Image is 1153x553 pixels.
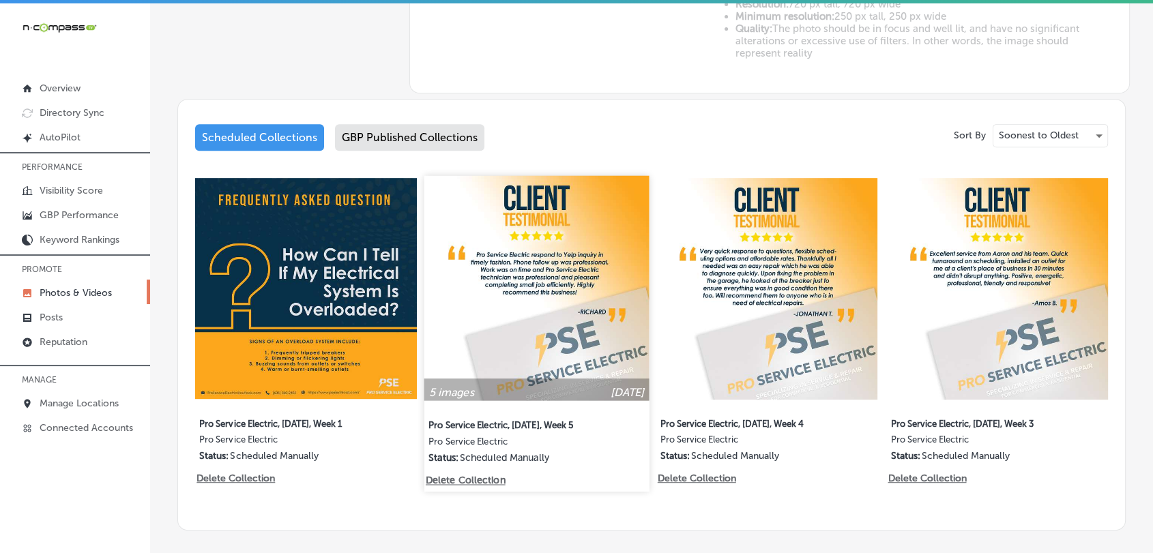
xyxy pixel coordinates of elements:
[460,451,549,463] p: Scheduled Manually
[656,178,877,400] img: Collection thumbnail
[52,80,122,89] div: Domain Overview
[40,312,63,323] p: Posts
[610,385,644,398] p: [DATE]
[22,22,33,33] img: logo_orange.svg
[660,434,834,450] label: Pro Service Electric
[195,124,324,151] div: Scheduled Collections
[136,79,147,90] img: tab_keywords_by_traffic_grey.svg
[37,79,48,90] img: tab_domain_overview_orange.svg
[40,185,103,196] p: Visibility Score
[35,35,150,46] div: Domain: [DOMAIN_NAME]
[196,473,274,484] p: Delete Collection
[660,410,834,434] label: Pro Service Electric, [DATE], Week 4
[658,473,735,484] p: Delete Collection
[40,398,119,409] p: Manage Locations
[199,450,229,462] p: Status:
[891,410,1064,434] label: Pro Service Electric, [DATE], Week 3
[999,129,1079,142] p: Soonest to Oldest
[151,80,230,89] div: Keywords by Traffic
[199,434,373,450] label: Pro Service Electric
[38,22,67,33] div: v 4.0.25
[428,411,604,436] label: Pro Service Electric, [DATE], Week 5
[40,83,81,94] p: Overview
[886,178,1108,400] img: Collection thumbnail
[888,473,965,484] p: Delete Collection
[428,436,604,451] label: Pro Service Electric
[335,124,484,151] div: GBP Published Collections
[993,125,1107,147] div: Soonest to Oldest
[199,410,373,434] label: Pro Service Electric, [DATE], Week 1
[922,450,1010,462] p: Scheduled Manually
[230,450,318,462] p: Scheduled Manually
[426,475,503,486] p: Delete Collection
[428,451,458,463] p: Status:
[40,287,112,299] p: Photos & Videos
[891,434,1064,450] label: Pro Service Electric
[22,35,33,46] img: website_grey.svg
[891,450,920,462] p: Status:
[40,107,104,119] p: Directory Sync
[40,209,119,221] p: GBP Performance
[40,132,81,143] p: AutoPilot
[660,450,690,462] p: Status:
[40,336,87,348] p: Reputation
[691,450,779,462] p: Scheduled Manually
[22,21,97,34] img: 660ab0bf-5cc7-4cb8-ba1c-48b5ae0f18e60NCTV_CLogo_TV_Black_-500x88.png
[954,130,986,141] p: Sort By
[424,175,649,400] img: Collection thumbnail
[40,422,133,434] p: Connected Accounts
[428,385,473,398] p: 5 images
[195,178,417,400] img: Collection thumbnail
[40,234,119,245] p: Keyword Rankings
